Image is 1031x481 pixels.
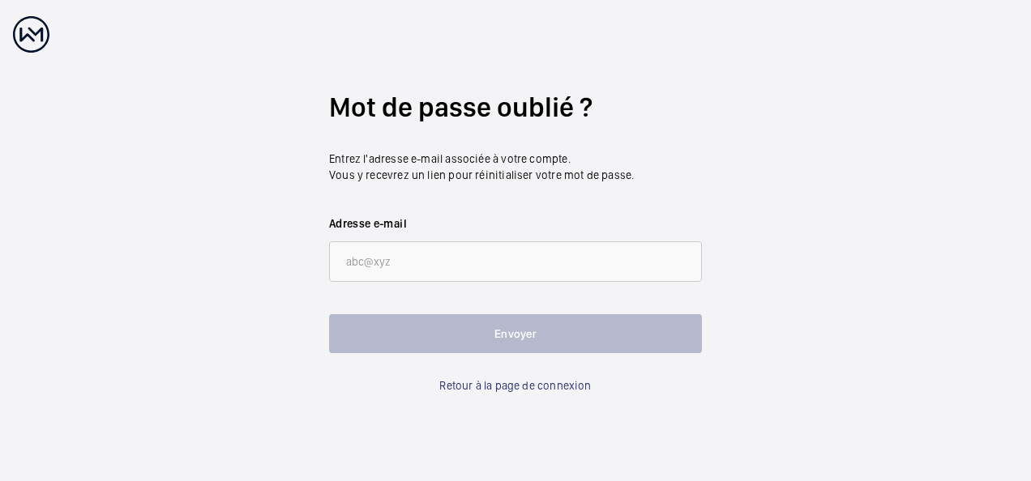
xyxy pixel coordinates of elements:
h2: Mot de passe oublié ? [329,88,702,126]
p: Entrez l'adresse e-mail associée à votre compte. Vous y recevrez un lien pour réinitialiser votre... [329,151,702,183]
input: abc@xyz [329,241,702,282]
label: Adresse e-mail [329,215,702,232]
button: Envoyer [329,314,702,353]
a: Retour à la page de connexion [439,377,591,394]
